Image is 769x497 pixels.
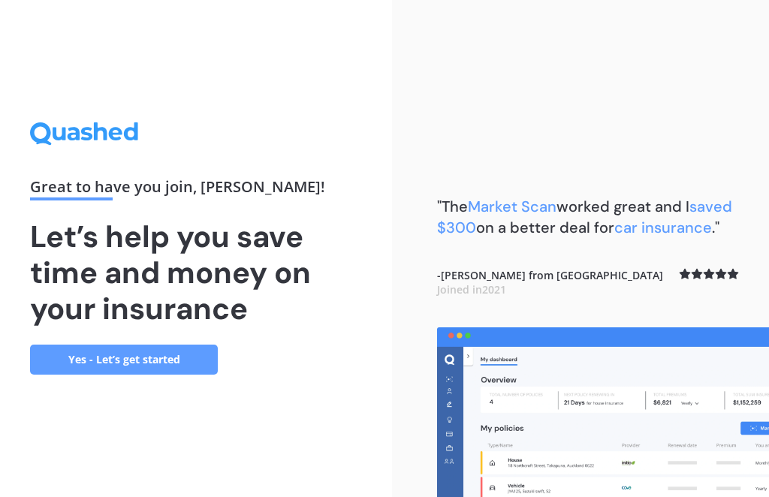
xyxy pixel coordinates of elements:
span: Market Scan [468,197,556,216]
h1: Let’s help you save time and money on your insurance [30,218,362,327]
div: Great to have you join , [PERSON_NAME] ! [30,179,362,200]
span: saved $300 [437,197,732,237]
img: dashboard.webp [437,327,769,497]
span: car insurance [614,218,712,237]
b: - [PERSON_NAME] from [GEOGRAPHIC_DATA] [437,268,663,297]
a: Yes - Let’s get started [30,345,218,375]
span: Joined in 2021 [437,282,506,297]
b: "The worked great and I on a better deal for ." [437,197,732,237]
